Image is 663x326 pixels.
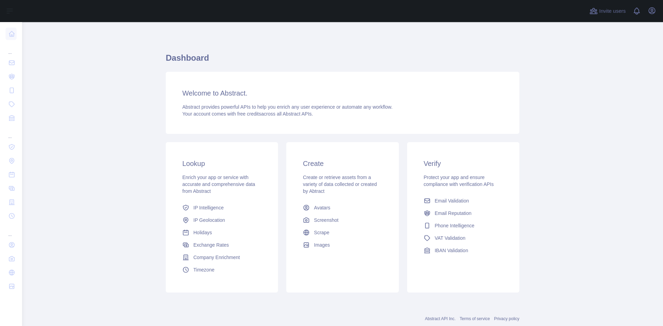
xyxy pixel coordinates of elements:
[193,266,214,273] span: Timezone
[599,7,626,15] span: Invite users
[180,226,264,239] a: Holidays
[314,229,329,236] span: Scrape
[424,175,494,187] span: Protect your app and ensure compliance with verification APIs
[421,232,506,244] a: VAT Validation
[180,251,264,264] a: Company Enrichment
[193,241,229,248] span: Exchange Rates
[182,111,313,117] span: Your account comes with across all Abstract APIs.
[6,41,17,55] div: ...
[421,207,506,219] a: Email Reputation
[494,316,519,321] a: Privacy policy
[193,217,225,224] span: IP Geolocation
[180,239,264,251] a: Exchange Rates
[314,241,330,248] span: Images
[435,247,468,254] span: IBAN Validation
[435,235,465,241] span: VAT Validation
[300,239,385,251] a: Images
[6,224,17,237] div: ...
[182,104,393,110] span: Abstract provides powerful APIs to help you enrich any user experience or automate any workflow.
[300,201,385,214] a: Avatars
[193,254,240,261] span: Company Enrichment
[166,52,519,69] h1: Dashboard
[303,159,382,168] h3: Create
[180,264,264,276] a: Timezone
[237,111,261,117] span: free credits
[435,210,472,217] span: Email Reputation
[421,195,506,207] a: Email Validation
[180,201,264,214] a: IP Intelligence
[460,316,490,321] a: Terms of service
[182,88,503,98] h3: Welcome to Abstract.
[300,226,385,239] a: Scrape
[300,214,385,226] a: Screenshot
[6,126,17,139] div: ...
[424,159,503,168] h3: Verify
[314,204,330,211] span: Avatars
[314,217,338,224] span: Screenshot
[180,214,264,226] a: IP Geolocation
[182,159,261,168] h3: Lookup
[421,244,506,257] a: IBAN Validation
[182,175,255,194] span: Enrich your app or service with accurate and comprehensive data from Abstract
[435,197,469,204] span: Email Validation
[425,316,456,321] a: Abstract API Inc.
[435,222,474,229] span: Phone Intelligence
[588,6,627,17] button: Invite users
[193,229,212,236] span: Holidays
[193,204,224,211] span: IP Intelligence
[421,219,506,232] a: Phone Intelligence
[303,175,377,194] span: Create or retrieve assets from a variety of data collected or created by Abtract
